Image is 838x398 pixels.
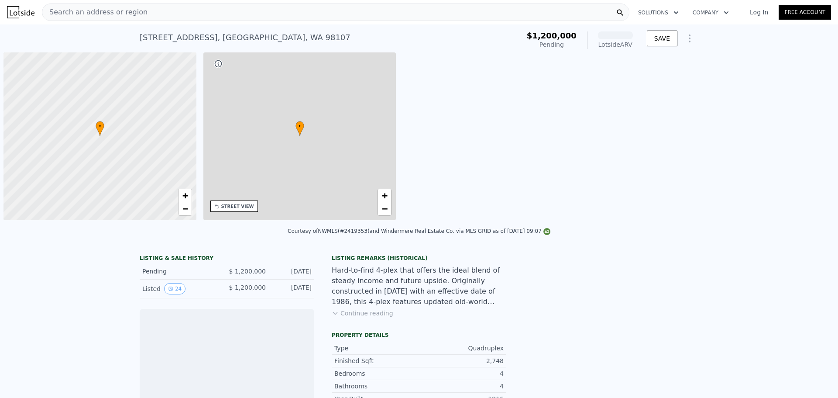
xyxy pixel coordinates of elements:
div: 2,748 [419,356,504,365]
div: Courtesy of NWMLS (#2419353) and Windermere Real Estate Co. via MLS GRID as of [DATE] 09:07 [288,228,550,234]
div: [DATE] [273,267,312,276]
button: Solutions [631,5,686,21]
span: + [182,190,188,201]
span: + [382,190,388,201]
div: [STREET_ADDRESS] , [GEOGRAPHIC_DATA] , WA 98107 [140,31,350,44]
a: Zoom out [378,202,391,215]
div: Lotside ARV [598,40,633,49]
span: $1,200,000 [527,31,577,40]
div: Type [334,344,419,353]
div: • [295,121,304,136]
img: Lotside [7,6,34,18]
a: Zoom out [179,202,192,215]
div: Listed [142,283,220,294]
div: Finished Sqft [334,356,419,365]
button: SAVE [647,31,677,46]
button: Company [686,5,736,21]
div: Pending [142,267,220,276]
img: NWMLS Logo [543,228,550,235]
div: LISTING & SALE HISTORY [140,255,314,263]
div: [DATE] [273,283,312,294]
div: Hard-to-find 4-plex that offers the ideal blend of steady income and future upside. Originally co... [332,265,506,307]
button: View historical data [164,283,185,294]
a: Zoom in [378,189,391,202]
div: Quadruplex [419,344,504,353]
span: • [96,122,104,130]
span: $ 1,200,000 [229,268,266,275]
a: Log In [739,8,779,17]
span: − [382,203,388,214]
div: 4 [419,382,504,391]
div: Property details [332,332,506,339]
button: Continue reading [332,309,393,318]
span: Search an address or region [42,7,148,17]
a: Free Account [779,5,831,20]
a: Zoom in [179,189,192,202]
div: Bedrooms [334,369,419,378]
div: Listing Remarks (Historical) [332,255,506,262]
span: $ 1,200,000 [229,284,266,291]
button: Show Options [681,30,698,47]
div: • [96,121,104,136]
span: • [295,122,304,130]
div: 4 [419,369,504,378]
div: Bathrooms [334,382,419,391]
span: − [182,203,188,214]
div: STREET VIEW [221,203,254,210]
div: Pending [527,40,577,49]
